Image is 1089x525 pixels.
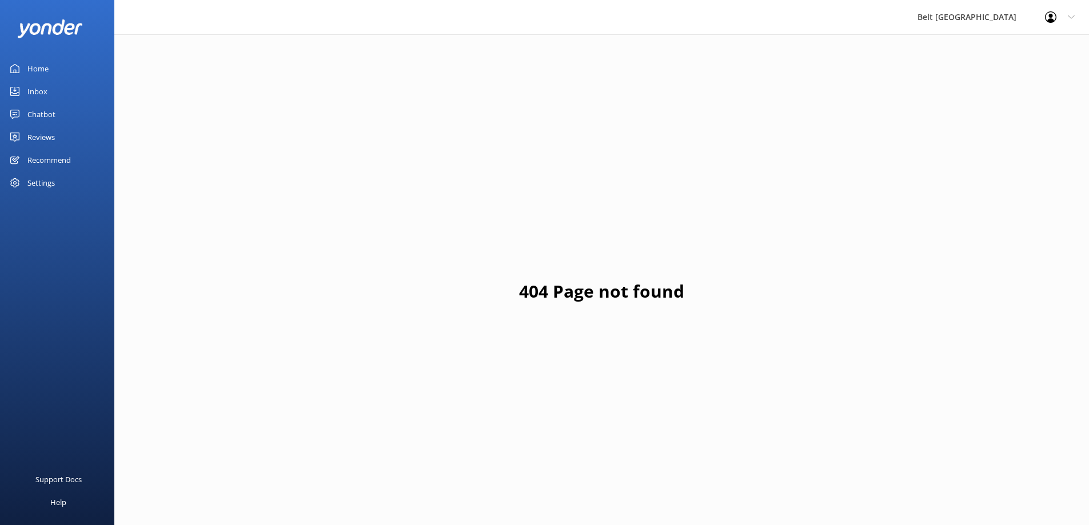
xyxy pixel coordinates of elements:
[27,149,71,171] div: Recommend
[27,57,49,80] div: Home
[17,19,83,38] img: yonder-white-logo.png
[50,491,66,514] div: Help
[35,468,82,491] div: Support Docs
[27,80,47,103] div: Inbox
[27,103,55,126] div: Chatbot
[27,126,55,149] div: Reviews
[519,278,684,305] h1: 404 Page not found
[27,171,55,194] div: Settings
